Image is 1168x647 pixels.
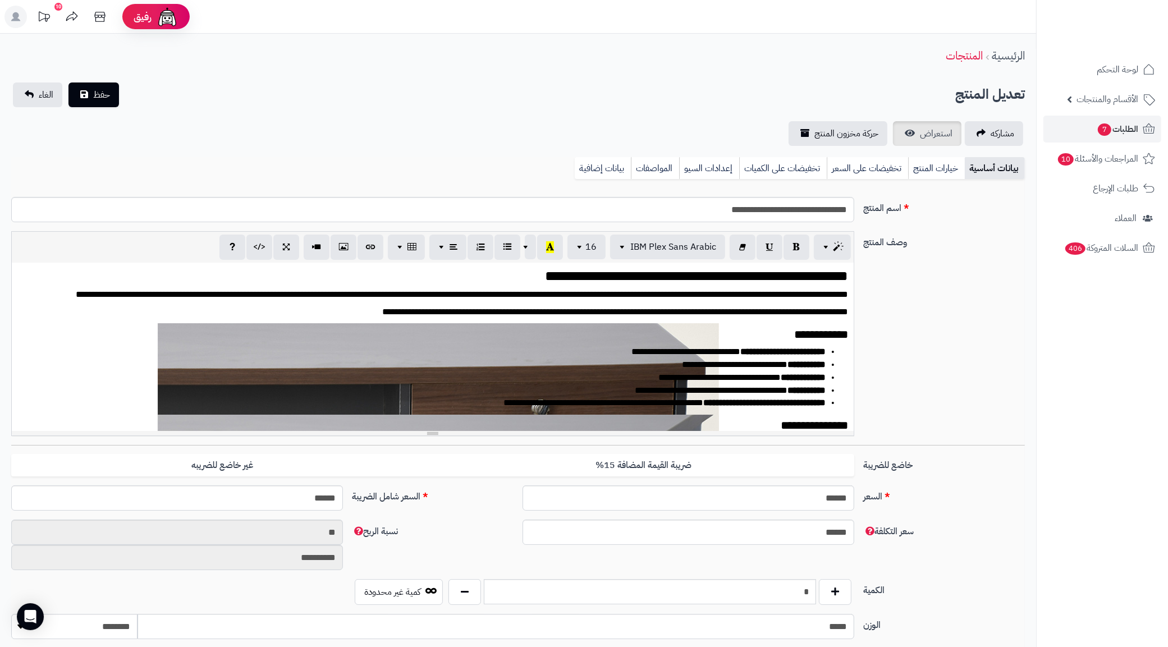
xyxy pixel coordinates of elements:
[1043,235,1161,261] a: السلات المتروكة406
[1043,205,1161,232] a: العملاء
[39,88,53,102] span: الغاء
[920,127,952,140] span: استعراض
[789,121,887,146] a: حركة مخزون المنتج
[859,485,1029,503] label: السعر
[814,127,878,140] span: حركة مخزون المنتج
[433,454,854,477] label: ضريبة القيمة المضافة 15%
[347,485,518,503] label: السعر شامل الضريبة
[1077,91,1138,107] span: الأقسام والمنتجات
[1064,240,1138,256] span: السلات المتروكة
[955,83,1025,106] h2: تعديل المنتج
[585,240,597,254] span: 16
[965,157,1025,180] a: بيانات أساسية
[567,235,606,259] button: 16
[134,10,152,24] span: رفيق
[1043,116,1161,143] a: الطلبات7
[1043,175,1161,202] a: طلبات الإرجاع
[1097,62,1138,77] span: لوحة التحكم
[68,82,119,107] button: حفظ
[859,231,1029,249] label: وصف المنتج
[54,3,62,11] div: 10
[992,47,1025,64] a: الرئيسية
[965,121,1023,146] a: مشاركه
[13,82,62,107] a: الغاء
[17,603,44,630] div: Open Intercom Messenger
[859,614,1029,632] label: الوزن
[1097,121,1138,137] span: الطلبات
[863,525,914,538] span: سعر التكلفة
[739,157,827,180] a: تخفيضات على الكميات
[859,197,1029,215] label: اسم المنتج
[859,454,1029,472] label: خاضع للضريبة
[827,157,908,180] a: تخفيضات على السعر
[1093,181,1138,196] span: طلبات الإرجاع
[610,235,725,259] button: IBM Plex Sans Arabic
[908,157,965,180] a: خيارات المنتج
[352,525,398,538] span: نسبة الربح
[1098,123,1111,136] span: 7
[946,47,983,64] a: المنتجات
[679,157,739,180] a: إعدادات السيو
[11,454,433,477] label: غير خاضع للضريبه
[156,6,178,28] img: ai-face.png
[30,6,58,31] a: تحديثات المنصة
[1058,153,1074,166] span: 10
[1043,145,1161,172] a: المراجعات والأسئلة10
[1057,151,1138,167] span: المراجعات والأسئلة
[93,88,110,102] span: حفظ
[1043,56,1161,83] a: لوحة التحكم
[859,579,1029,597] label: الكمية
[1065,242,1085,255] span: 406
[991,127,1014,140] span: مشاركه
[893,121,961,146] a: استعراض
[631,157,679,180] a: المواصفات
[630,240,716,254] span: IBM Plex Sans Arabic
[1115,210,1137,226] span: العملاء
[575,157,631,180] a: بيانات إضافية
